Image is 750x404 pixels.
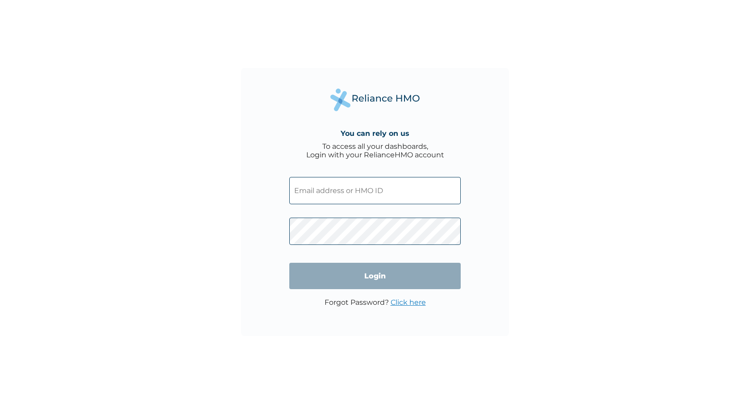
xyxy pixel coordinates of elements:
[289,263,461,289] input: Login
[306,142,444,159] div: To access all your dashboards, Login with your RelianceHMO account
[391,298,426,307] a: Click here
[341,129,409,138] h4: You can rely on us
[325,298,426,307] p: Forgot Password?
[289,177,461,204] input: Email address or HMO ID
[330,88,420,111] img: Reliance Health's Logo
